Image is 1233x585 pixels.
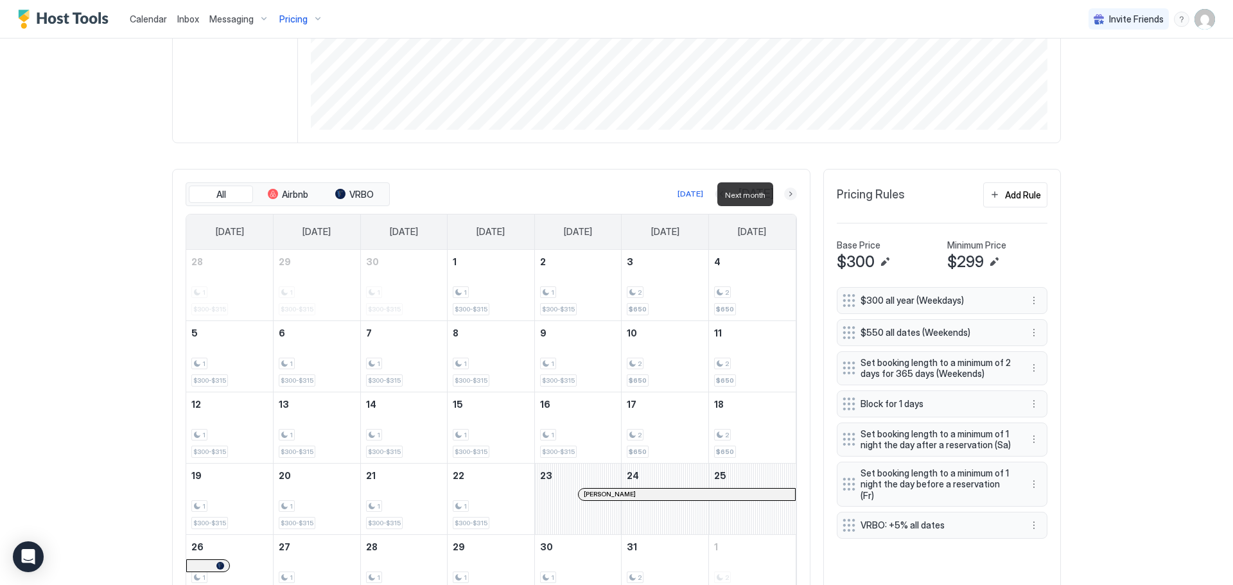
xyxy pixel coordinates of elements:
[274,250,360,274] a: June 29, 2026
[290,431,293,439] span: 1
[629,376,647,385] span: $650
[209,13,254,25] span: Messaging
[193,519,226,527] span: $300-$315
[361,392,448,416] a: July 14, 2026
[186,320,274,392] td: July 5, 2026
[455,448,487,456] span: $300-$315
[622,250,708,274] a: July 3, 2026
[360,320,448,392] td: July 7, 2026
[534,250,622,321] td: July 2, 2026
[584,490,636,498] span: [PERSON_NAME]
[534,320,622,392] td: July 9, 2026
[448,463,535,534] td: July 22, 2026
[279,470,291,481] span: 20
[290,360,293,368] span: 1
[366,541,378,552] span: 28
[448,535,534,559] a: July 29, 2026
[203,214,257,249] a: Sunday
[638,214,692,249] a: Friday
[629,448,647,456] span: $650
[448,250,534,274] a: July 1, 2026
[464,214,518,249] a: Wednesday
[177,13,199,24] span: Inbox
[1194,9,1215,30] div: User profile
[622,392,708,416] a: July 17, 2026
[622,320,709,392] td: July 10, 2026
[281,376,313,385] span: $300-$315
[1026,476,1042,492] button: More options
[540,470,552,481] span: 23
[651,226,679,238] span: [DATE]
[186,392,273,416] a: July 12, 2026
[1026,476,1042,492] div: menu
[202,360,205,368] span: 1
[186,182,390,207] div: tab-group
[274,392,361,463] td: July 13, 2026
[177,12,199,26] a: Inbox
[534,463,622,534] td: July 23, 2026
[837,188,905,202] span: Pricing Rules
[1026,396,1042,412] div: menu
[274,392,360,416] a: July 13, 2026
[1026,432,1042,447] div: menu
[191,327,198,338] span: 5
[302,226,331,238] span: [DATE]
[542,376,575,385] span: $300-$315
[366,470,376,481] span: 21
[1026,518,1042,533] button: More options
[708,463,796,534] td: July 25, 2026
[279,13,308,25] span: Pricing
[361,535,448,559] a: July 28, 2026
[377,431,380,439] span: 1
[455,376,487,385] span: $300-$315
[368,376,401,385] span: $300-$315
[638,360,642,368] span: 2
[714,470,726,481] span: 25
[453,256,457,267] span: 1
[281,448,313,456] span: $300-$315
[861,428,1013,451] span: Set booking length to a minimum of 1 night the day after a reservation (Sa)
[130,12,167,26] a: Calendar
[360,463,448,534] td: July 21, 2026
[716,305,734,313] span: $650
[1026,518,1042,533] div: menu
[716,376,734,385] span: $650
[360,250,448,321] td: June 30, 2026
[186,463,274,534] td: July 19, 2026
[1026,293,1042,308] button: More options
[983,182,1047,207] button: Add Rule
[377,573,380,582] span: 1
[784,188,797,200] button: Next month
[861,467,1013,502] span: Set booking length to a minimum of 1 night the day before a reservation (Fr)
[627,541,637,552] span: 31
[861,295,1013,306] span: $300 all year (Weekdays)
[191,470,202,481] span: 19
[622,250,709,321] td: July 3, 2026
[202,502,205,511] span: 1
[455,305,487,313] span: $300-$315
[186,392,274,463] td: July 12, 2026
[448,464,534,487] a: July 22, 2026
[622,464,708,487] a: July 24, 2026
[453,399,463,410] span: 15
[638,573,642,582] span: 2
[622,535,708,559] a: July 31, 2026
[193,448,226,456] span: $300-$315
[390,226,418,238] span: [DATE]
[1026,360,1042,376] button: More options
[551,573,554,582] span: 1
[1026,432,1042,447] button: More options
[448,320,535,392] td: July 8, 2026
[986,254,1002,270] button: Edit
[279,399,289,410] span: 13
[1026,325,1042,340] div: menu
[540,399,550,410] span: 16
[322,186,387,204] button: VRBO
[455,519,487,527] span: $300-$315
[368,448,401,456] span: $300-$315
[716,448,734,456] span: $650
[627,399,636,410] span: 17
[290,214,344,249] a: Monday
[947,240,1006,251] span: Minimum Price
[186,250,273,274] a: June 28, 2026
